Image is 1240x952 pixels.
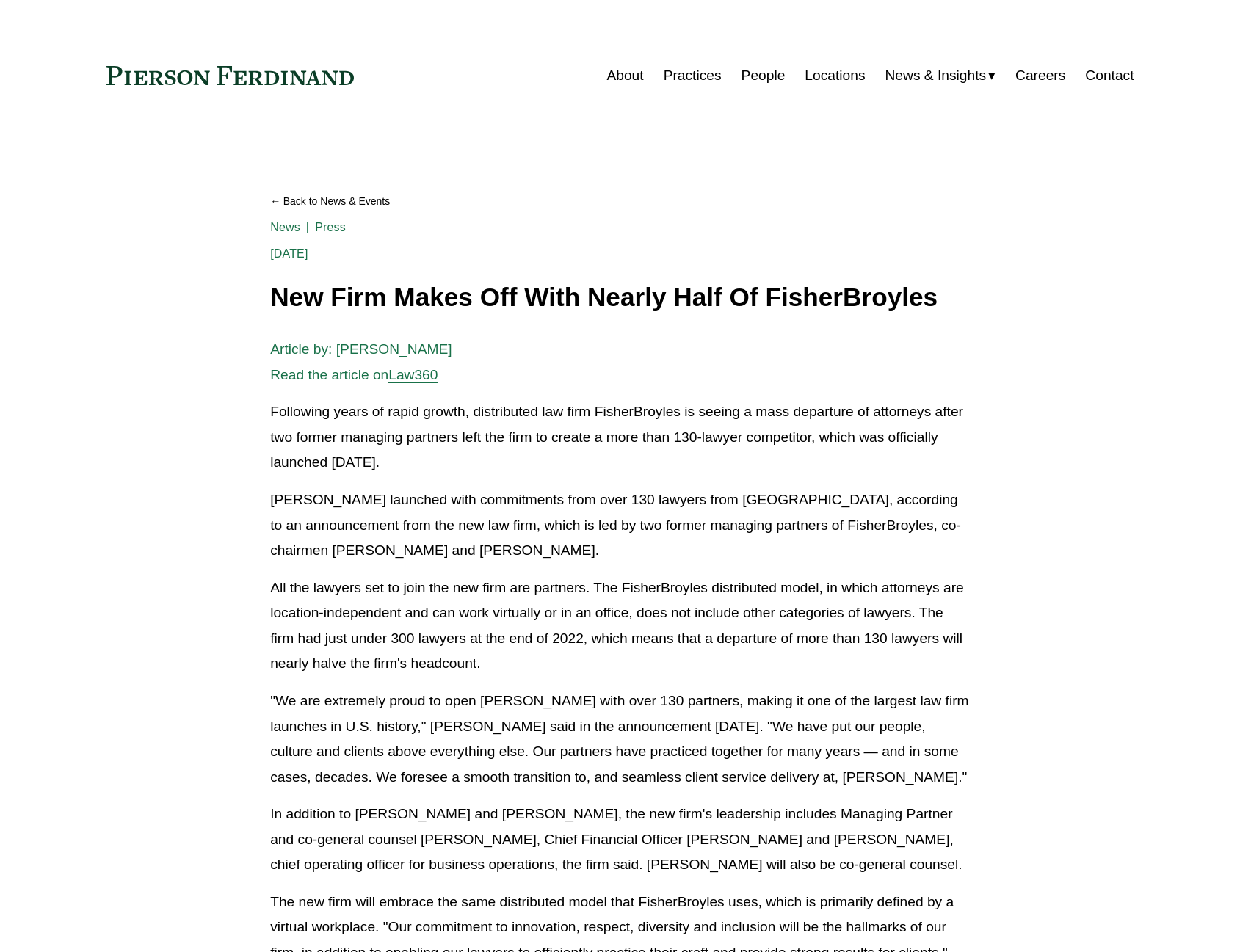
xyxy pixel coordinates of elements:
[270,575,970,677] p: All the lawyers set to join the new firm are partners. The FisherBroyles distributed model, in wh...
[270,399,970,476] p: Following years of rapid growth, distributed law firm FisherBroyles is seeing a mass departure of...
[270,688,970,790] p: "We are extremely proud to open [PERSON_NAME] with over 130 partners, making it one of the larges...
[1085,62,1134,90] a: Contact
[270,487,970,564] p: [PERSON_NAME] launched with commitments from over 130 lawyers from [GEOGRAPHIC_DATA], according t...
[270,341,452,382] span: Article by: [PERSON_NAME] Read the article on
[270,221,300,233] a: News
[270,189,970,214] a: Back to News & Events
[1015,62,1065,90] a: Careers
[742,62,786,90] a: People
[664,62,722,90] a: Practices
[885,63,987,89] span: News & Insights
[885,62,996,90] a: folder dropdown
[606,62,643,90] a: About
[805,62,865,90] a: Locations
[270,802,970,878] p: In addition to [PERSON_NAME] and [PERSON_NAME], the new firm's leadership includes Managing Partn...
[388,367,438,382] a: Law360
[315,221,346,233] a: Press
[270,283,970,312] h1: New Firm Makes Off With Nearly Half Of FisherBroyles
[270,247,308,260] span: [DATE]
